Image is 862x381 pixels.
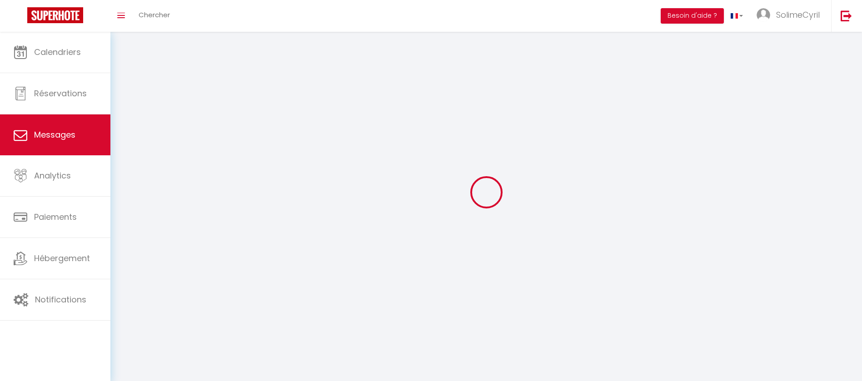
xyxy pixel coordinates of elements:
span: Hébergement [34,252,90,264]
img: Super Booking [27,7,83,23]
span: Messages [34,129,75,140]
button: Ouvrir le widget de chat LiveChat [7,4,35,31]
span: Réservations [34,88,87,99]
img: logout [841,10,852,21]
img: ... [757,8,770,22]
button: Besoin d'aide ? [661,8,724,24]
span: Calendriers [34,46,81,58]
span: Notifications [35,294,86,305]
span: SolimeCyril [776,9,820,20]
span: Chercher [139,10,170,20]
span: Paiements [34,211,77,223]
span: Analytics [34,170,71,181]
